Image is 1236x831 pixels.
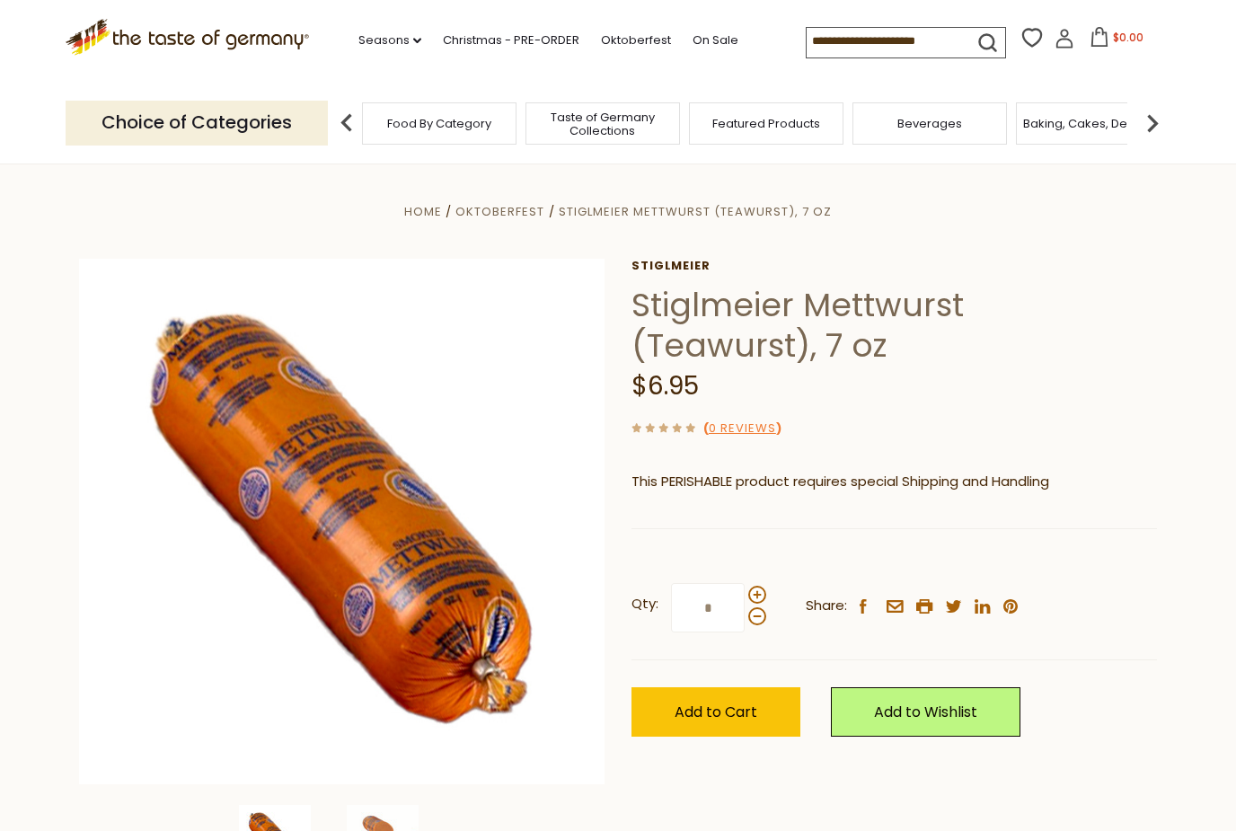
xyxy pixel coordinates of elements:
p: This PERISHABLE product requires special Shipping and Handling [631,471,1157,493]
p: Choice of Categories [66,101,328,145]
a: Food By Category [387,117,491,130]
a: Seasons [358,31,421,50]
strong: Qty: [631,593,658,615]
img: Stiglmeier Mettwurst (Teawurst), 7 oz [79,259,605,784]
button: Add to Cart [631,687,800,737]
span: $6.95 [631,368,699,403]
a: On Sale [693,31,738,50]
span: $0.00 [1113,30,1143,45]
a: Add to Wishlist [831,687,1020,737]
li: We will ship this product in heat-protective packaging and ice. [649,507,1157,529]
a: Oktoberfest [601,31,671,50]
a: 0 Reviews [709,420,776,438]
img: previous arrow [329,105,365,141]
span: Share: [806,595,847,617]
a: Stiglmeier [631,259,1157,273]
a: Home [404,203,442,220]
h1: Stiglmeier Mettwurst (Teawurst), 7 oz [631,285,1157,366]
a: Taste of Germany Collections [531,111,675,137]
a: Oktoberfest [455,203,544,220]
input: Qty: [671,583,745,632]
span: ( ) [703,420,781,437]
a: Christmas - PRE-ORDER [443,31,579,50]
a: Baking, Cakes, Desserts [1023,117,1162,130]
span: Add to Cart [675,702,757,722]
a: Beverages [897,117,962,130]
img: next arrow [1134,105,1170,141]
a: Featured Products [712,117,820,130]
a: Stiglmeier Mettwurst (Teawurst), 7 oz [559,203,832,220]
button: $0.00 [1078,27,1154,54]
